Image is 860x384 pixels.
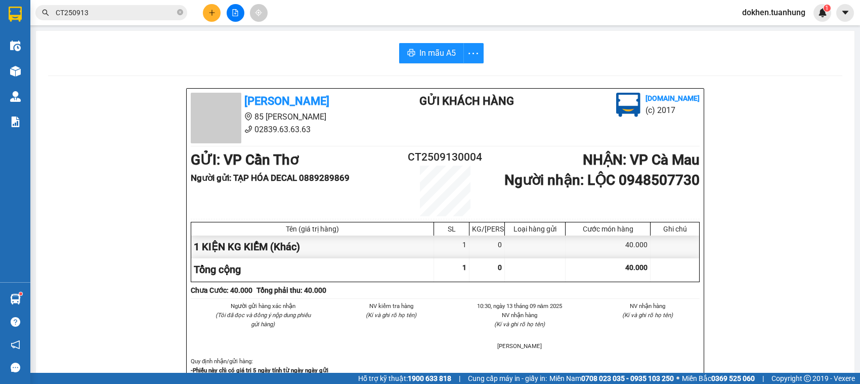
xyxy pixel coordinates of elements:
button: plus [203,4,221,22]
strong: 1900 633 818 [408,374,451,382]
b: [PERSON_NAME] [244,95,329,107]
sup: 1 [19,292,22,295]
b: Người nhận : LỘC 0948507730 [504,172,700,188]
img: logo-vxr [9,7,22,22]
span: message [11,363,20,372]
span: phone [58,37,66,45]
b: Người gửi : TẠP HÓA DECAL 0889289869 [191,173,350,183]
b: Gửi khách hàng [419,95,514,107]
li: 85 [PERSON_NAME] [5,22,193,35]
span: close-circle [177,9,183,15]
span: | [459,373,460,384]
span: copyright [804,375,811,382]
li: 02839.63.63.63 [5,35,193,48]
img: warehouse-icon [10,41,21,51]
div: 1 [434,236,469,258]
h2: CT2509130004 [403,149,488,166]
span: more [464,47,483,60]
span: Miền Nam [549,373,674,384]
span: Miền Bắc [682,373,755,384]
div: Cước món hàng [568,225,648,233]
span: question-circle [11,317,20,327]
li: Người gửi hàng xác nhận [211,301,315,311]
img: warehouse-icon [10,294,21,304]
img: warehouse-icon [10,91,21,102]
span: Cung cấp máy in - giấy in: [468,373,547,384]
strong: 0369 525 060 [711,374,755,382]
span: In mẫu A5 [419,47,456,59]
button: aim [250,4,268,22]
i: (Kí và ghi rõ họ tên) [494,321,545,328]
span: caret-down [841,8,850,17]
li: 85 [PERSON_NAME] [191,110,379,123]
span: | [762,373,764,384]
span: Hỗ trợ kỹ thuật: [358,373,451,384]
span: environment [244,112,252,121]
div: Ghi chú [653,225,697,233]
span: 0 [498,263,502,272]
input: Tìm tên, số ĐT hoặc mã đơn [56,7,175,18]
img: logo.jpg [616,93,640,117]
li: 10:30, ngày 13 tháng 09 năm 2025 [467,301,572,311]
sup: 1 [824,5,831,12]
span: plus [208,9,216,16]
b: Chưa Cước : 40.000 [191,286,252,294]
div: Loại hàng gửi [507,225,563,233]
span: printer [407,49,415,58]
strong: -Phiếu này chỉ có giá trị 5 ngày tính từ ngày ngày gửi [191,367,328,374]
div: Tên (giá trị hàng) [194,225,431,233]
li: NV nhận hàng [596,301,700,311]
i: (Kí và ghi rõ họ tên) [366,312,416,319]
b: [PERSON_NAME] [58,7,143,19]
li: NV nhận hàng [467,311,572,320]
i: (Tôi đã đọc và đồng ý nộp dung phiếu gửi hàng) [216,312,311,328]
li: NV kiểm tra hàng [339,301,444,311]
li: [PERSON_NAME] [467,341,572,351]
span: search [42,9,49,16]
span: notification [11,340,20,350]
span: close-circle [177,8,183,18]
div: SL [437,225,466,233]
div: 40.000 [566,236,651,258]
div: 1 KIỆN KG KIỂM (Khác) [191,236,434,258]
img: solution-icon [10,117,21,127]
span: dokhen.tuanhung [734,6,813,19]
span: aim [255,9,262,16]
b: NHẬN : VP Cà Mau [583,151,700,168]
span: 1 [825,5,829,12]
span: 40.000 [625,263,648,272]
span: environment [58,24,66,32]
b: GỬI : VP Cần Thơ [5,63,112,80]
span: phone [244,125,252,133]
i: (Kí và ghi rõ họ tên) [622,312,673,319]
button: caret-down [836,4,854,22]
li: 02839.63.63.63 [191,123,379,136]
span: ⚪️ [676,376,679,380]
span: 1 [462,263,466,272]
strong: 0708 023 035 - 0935 103 250 [581,374,674,382]
li: (c) 2017 [646,104,700,117]
button: file-add [227,4,244,22]
b: [DOMAIN_NAME] [646,94,700,102]
span: file-add [232,9,239,16]
span: Tổng cộng [194,263,241,276]
div: KG/[PERSON_NAME] [472,225,502,233]
div: 0 [469,236,505,258]
img: warehouse-icon [10,66,21,76]
button: more [463,43,484,63]
b: Tổng phải thu: 40.000 [256,286,326,294]
button: printerIn mẫu A5 [399,43,464,63]
b: GỬI : VP Cần Thơ [191,151,298,168]
img: icon-new-feature [818,8,827,17]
